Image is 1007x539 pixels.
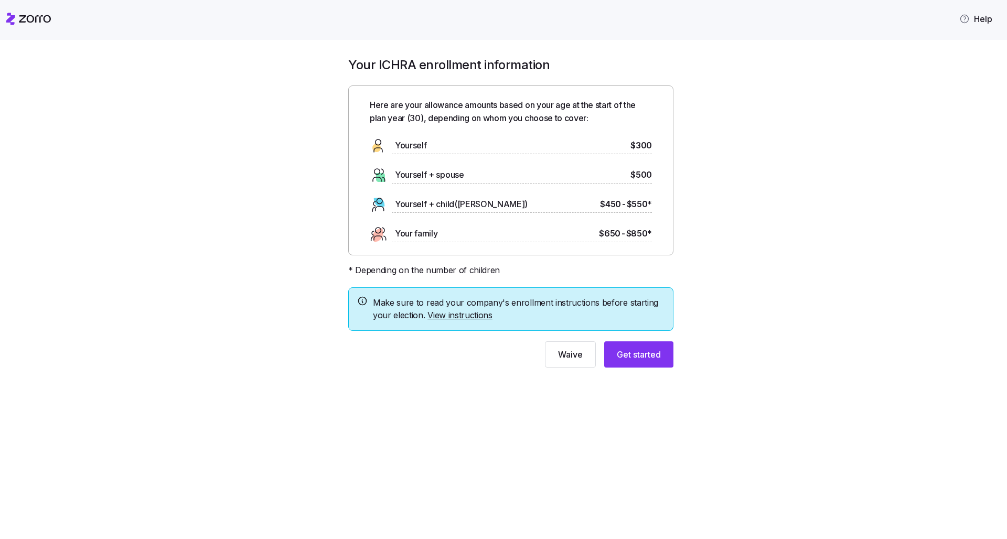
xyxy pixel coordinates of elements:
[622,227,625,240] span: -
[630,139,652,152] span: $300
[395,227,437,240] span: Your family
[599,227,620,240] span: $650
[600,198,621,211] span: $450
[427,310,492,320] a: View instructions
[558,348,583,361] span: Waive
[545,341,596,368] button: Waive
[604,341,673,368] button: Get started
[348,57,673,73] h1: Your ICHRA enrollment information
[373,296,665,322] span: Make sure to read your company's enrollment instructions before starting your election.
[617,348,661,361] span: Get started
[395,168,464,181] span: Yourself + spouse
[622,198,626,211] span: -
[370,99,652,125] span: Here are your allowance amounts based on your age at the start of the plan year ( 30 ), depending...
[348,264,500,277] span: * Depending on the number of children
[627,198,652,211] span: $550
[395,139,426,152] span: Yourself
[951,8,1001,29] button: Help
[959,13,992,25] span: Help
[395,198,528,211] span: Yourself + child([PERSON_NAME])
[630,168,652,181] span: $500
[626,227,652,240] span: $850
